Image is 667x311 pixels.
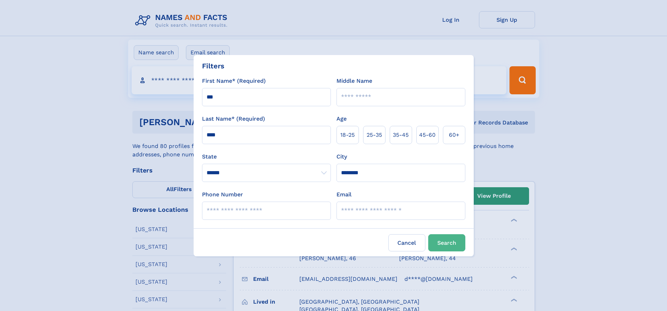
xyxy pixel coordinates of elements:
[388,234,425,251] label: Cancel
[202,77,266,85] label: First Name* (Required)
[202,115,265,123] label: Last Name* (Required)
[202,153,331,161] label: State
[202,190,243,199] label: Phone Number
[449,131,459,139] span: 60+
[336,115,347,123] label: Age
[202,61,224,71] div: Filters
[340,131,355,139] span: 18‑25
[367,131,382,139] span: 25‑35
[336,153,347,161] label: City
[336,190,352,199] label: Email
[393,131,409,139] span: 35‑45
[419,131,436,139] span: 45‑60
[336,77,372,85] label: Middle Name
[428,234,465,251] button: Search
